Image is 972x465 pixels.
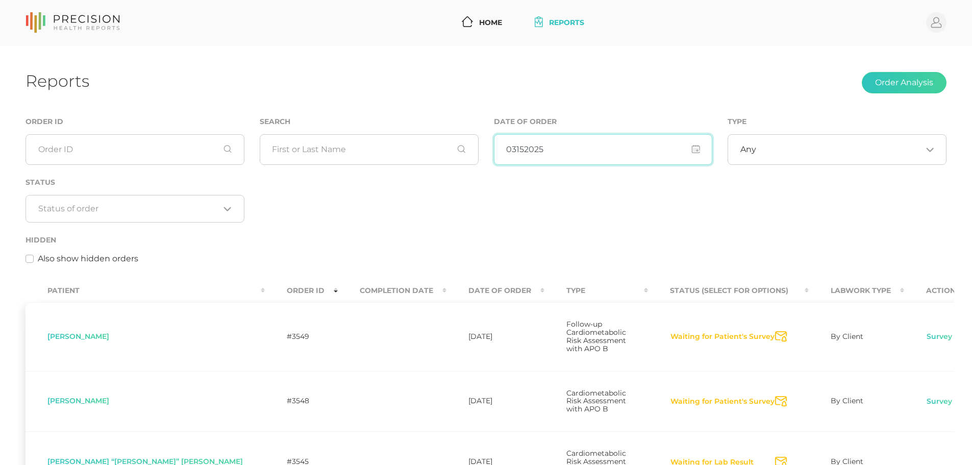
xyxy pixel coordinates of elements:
[831,332,863,341] span: By Client
[728,117,746,126] label: Type
[26,178,55,187] label: Status
[26,236,56,244] label: Hidden
[648,279,809,302] th: Status (Select for Options) : activate to sort column ascending
[566,388,626,414] span: Cardiometabolic Risk Assessment with APO B
[531,13,588,32] a: Reports
[458,13,506,32] a: Home
[926,332,953,342] a: Survey
[26,279,265,302] th: Patient : activate to sort column ascending
[47,396,109,405] span: [PERSON_NAME]
[47,332,109,341] span: [PERSON_NAME]
[26,117,63,126] label: Order ID
[26,195,244,223] div: Search for option
[265,371,338,432] td: #3548
[831,396,863,405] span: By Client
[740,144,756,155] span: Any
[260,117,290,126] label: Search
[566,320,626,353] span: Follow-up Cardiometabolic Risk Assessment with APO B
[728,134,946,165] div: Search for option
[26,71,89,91] h1: Reports
[265,279,338,302] th: Order ID : activate to sort column ascending
[38,204,220,214] input: Search for option
[446,371,544,432] td: [DATE]
[670,332,775,342] button: Waiting for Patient's Survey
[670,397,775,407] button: Waiting for Patient's Survey
[756,144,922,155] input: Search for option
[26,134,244,165] input: Order ID
[38,253,138,265] label: Also show hidden orders
[775,331,787,342] svg: Send Notification
[265,302,338,371] td: #3549
[926,397,953,407] a: Survey
[338,279,446,302] th: Completion Date : activate to sort column ascending
[775,396,787,407] svg: Send Notification
[446,302,544,371] td: [DATE]
[494,134,713,165] input: Any
[494,117,557,126] label: Date of Order
[260,134,479,165] input: First or Last Name
[862,72,946,93] button: Order Analysis
[446,279,544,302] th: Date Of Order : activate to sort column ascending
[544,279,648,302] th: Type : activate to sort column ascending
[809,279,904,302] th: Labwork Type : activate to sort column ascending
